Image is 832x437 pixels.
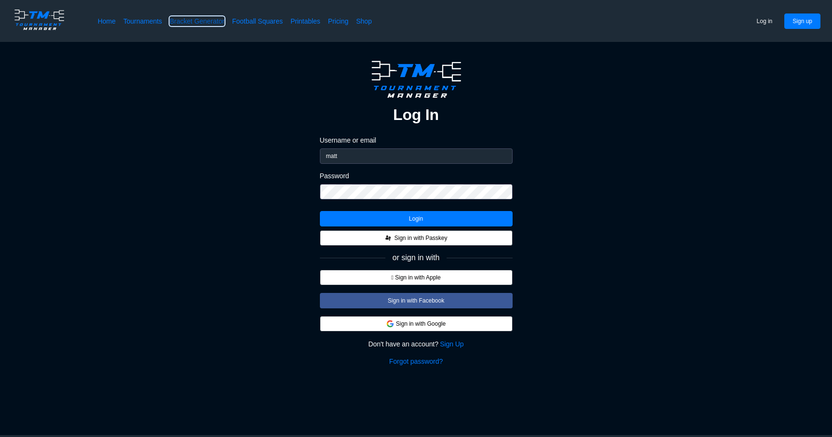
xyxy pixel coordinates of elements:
a: Sign Up [440,339,463,349]
button: Sign in with Passkey [320,230,513,246]
button: Sign in with Google [320,316,513,331]
img: logo.ffa97a18e3bf2c7d.png [12,8,67,32]
a: Home [98,16,116,26]
img: logo.ffa97a18e3bf2c7d.png [366,57,466,101]
span: Don't have an account? [368,339,438,349]
button: Log in [749,13,781,29]
button: Login [320,211,513,226]
a: Tournaments [123,16,162,26]
button:  Sign in with Apple [320,270,513,285]
h2: Log In [393,105,439,124]
img: google.d7f092af888a54de79ed9c9303d689d7.svg [386,320,394,328]
span: or sign in with [393,253,440,262]
a: Printables [291,16,320,26]
button: Sign up [784,13,820,29]
a: Pricing [328,16,348,26]
input: username or email [320,148,513,164]
img: FIDO_Passkey_mark_A_black.dc59a8f8c48711c442e90af6bb0a51e0.svg [384,234,392,242]
a: Forgot password? [389,357,443,366]
a: Shop [356,16,372,26]
label: Username or email [320,136,513,145]
a: Football Squares [232,16,283,26]
label: Password [320,172,513,180]
button: Sign in with Facebook [320,293,513,308]
a: Bracket Generator [170,16,225,26]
